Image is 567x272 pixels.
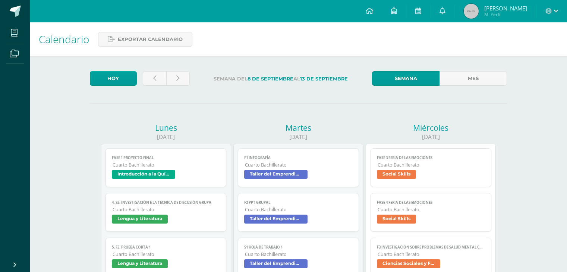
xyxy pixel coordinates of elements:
[378,251,485,257] span: Cuarto Bachillerato
[112,200,220,205] span: 4. S2: Investigación e la técnica de discusión grupa
[233,133,363,141] div: [DATE]
[464,4,479,19] img: 45x45
[238,148,359,187] a: F1 InfografíaCuarto BachilleratoTaller del Emprendimiento
[377,200,485,205] span: Fase 4 Feria de las emociones
[371,148,492,187] a: Fase 3 Feria de las emocionesCuarto BachilleratoSocial Skills
[196,71,366,86] label: Semana del al
[101,123,231,133] div: Lunes
[112,155,220,160] span: Fase 1 PROYECTO FINAL
[244,170,308,179] span: Taller del Emprendimiento
[98,32,192,47] a: Exportar calendario
[244,200,353,205] span: F2 PPT Grupal
[233,123,363,133] div: Martes
[377,170,416,179] span: Social Skills
[101,133,231,141] div: [DATE]
[378,162,485,168] span: Cuarto Bachillerato
[244,215,308,224] span: Taller del Emprendimiento
[244,259,308,268] span: Taller del Emprendimiento
[300,76,348,82] strong: 13 de Septiembre
[245,251,353,257] span: Cuarto Bachillerato
[366,133,496,141] div: [DATE]
[484,11,527,18] span: Mi Perfil
[372,71,440,86] a: Semana
[238,193,359,232] a: F2 PPT GrupalCuarto BachilleratoTaller del Emprendimiento
[118,32,183,46] span: Exportar calendario
[39,32,89,46] span: Calendario
[113,162,220,168] span: Cuarto Bachillerato
[105,148,227,187] a: Fase 1 PROYECTO FINALCuarto BachilleratoIntroducción a la Química
[244,155,353,160] span: F1 Infografía
[366,123,496,133] div: Miércoles
[90,71,137,86] a: Hoy
[112,259,168,268] span: Lengua y Literatura
[371,193,492,232] a: Fase 4 Feria de las emocionesCuarto BachilleratoSocial Skills
[377,155,485,160] span: Fase 3 Feria de las emociones
[112,245,220,250] span: 5. F3. Prueba corta 1
[484,4,527,12] span: [PERSON_NAME]
[245,162,353,168] span: Cuarto Bachillerato
[112,170,175,179] span: Introducción a la Química
[105,193,227,232] a: 4. S2: Investigación e la técnica de discusión grupaCuarto BachilleratoLengua y Literatura
[244,245,353,250] span: S1 Hoja de trabajo 1
[377,259,440,268] span: Ciencias Sociales y Formación Ciudadana
[113,251,220,257] span: Cuarto Bachillerato
[440,71,507,86] a: Mes
[377,215,416,224] span: Social Skills
[112,215,168,224] span: Lengua y Literatura
[245,206,353,213] span: Cuarto Bachillerato
[377,245,485,250] span: F3 Investigación sobre problemas de salud mental como fenómeno social
[378,206,485,213] span: Cuarto Bachillerato
[248,76,293,82] strong: 8 de Septiembre
[113,206,220,213] span: Cuarto Bachillerato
